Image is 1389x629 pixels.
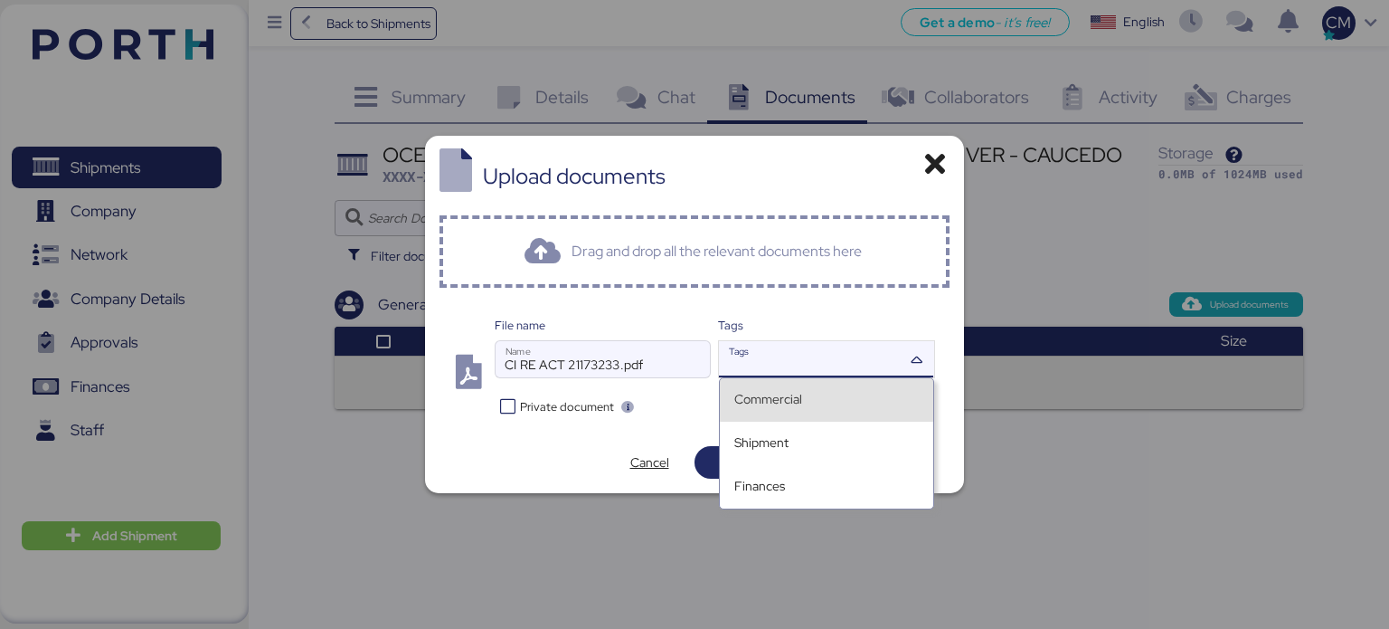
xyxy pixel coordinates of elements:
div: File name [495,317,711,334]
button: Cancel [604,446,694,479]
div: Finances [734,479,919,494]
span: Cancel [630,452,669,473]
input: Tags [719,354,901,376]
div: Upload documents [483,168,666,185]
div: Drag and drop all the relevant documents here [572,241,862,262]
div: Commercial [734,392,919,407]
input: Name [496,341,710,377]
span: Private document [520,398,614,415]
div: Tags [718,317,934,334]
div: Shipment [734,435,919,451]
button: Upload [694,446,785,479]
